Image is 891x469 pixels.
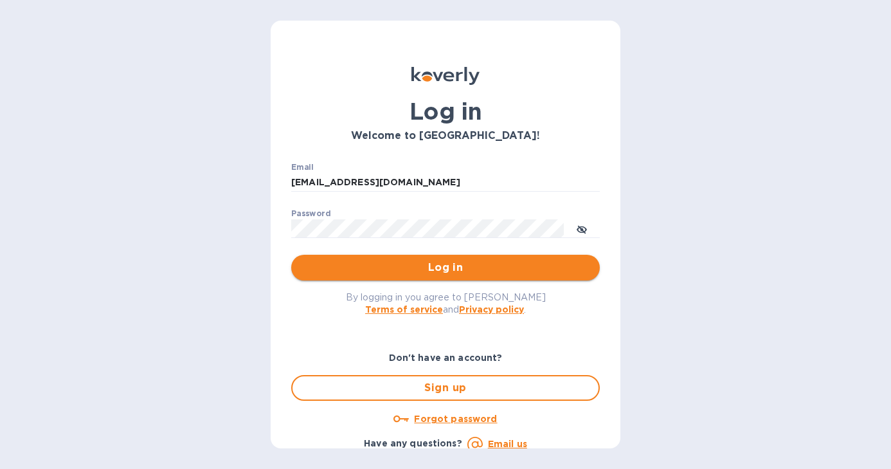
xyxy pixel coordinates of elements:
a: Terms of service [365,304,443,315]
button: toggle password visibility [569,216,595,241]
span: Log in [301,260,589,275]
b: Have any questions? [364,438,462,448]
label: Email [291,163,314,171]
input: Enter email address [291,173,600,192]
u: Forgot password [414,414,497,424]
button: Log in [291,255,600,280]
label: Password [291,210,330,217]
a: Privacy policy [459,304,524,315]
span: By logging in you agree to [PERSON_NAME] and . [346,292,546,315]
button: Sign up [291,375,600,401]
span: Sign up [303,380,588,396]
b: Don't have an account? [389,353,503,363]
h3: Welcome to [GEOGRAPHIC_DATA]! [291,130,600,142]
img: Koverly [411,67,480,85]
a: Email us [488,439,527,449]
h1: Log in [291,98,600,125]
